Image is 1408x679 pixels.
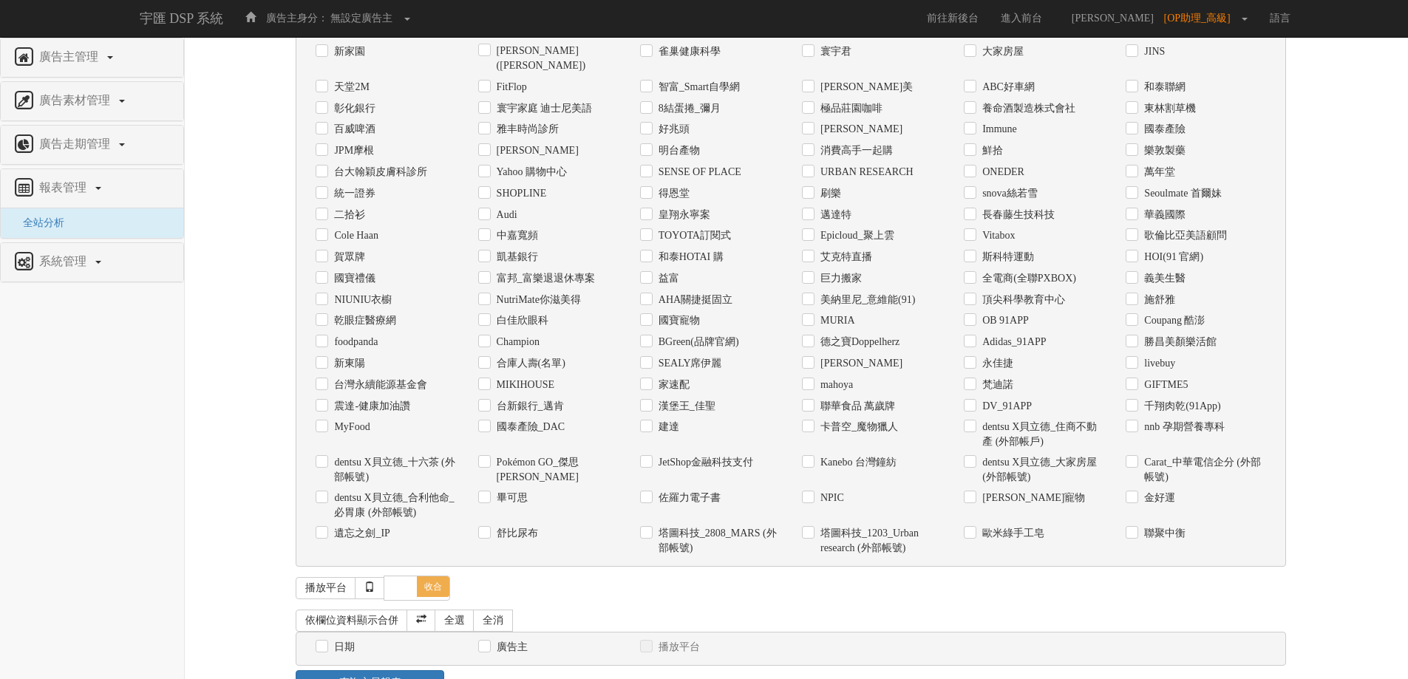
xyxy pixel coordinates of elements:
[493,143,579,158] label: [PERSON_NAME]
[979,228,1015,243] label: Vitabox
[655,335,739,349] label: BGreen(品牌官網)
[655,122,690,137] label: 好兆頭
[493,208,517,222] label: Audi
[1140,378,1188,392] label: GIFTME5
[330,44,365,59] label: 新家園
[655,491,721,505] label: 佐羅力電子書
[35,137,118,150] span: 廣告走期管理
[493,250,538,265] label: 凱基銀行
[655,356,722,371] label: SEALY席伊麗
[979,356,1013,371] label: 永佳捷
[655,80,740,95] label: 智富_Smart自學網
[655,101,721,116] label: 8結蛋捲_彌月
[493,271,595,286] label: 富邦_富樂退退休專案
[655,420,679,434] label: 建達
[817,143,893,158] label: 消費高手一起購
[817,491,844,505] label: NPIC
[979,455,1103,485] label: dentsu X貝立德_大家房屋 (外部帳號)
[12,46,172,69] a: 廣告主管理
[655,455,753,470] label: JetShop金融科技支付
[493,293,581,307] label: NutriMate你滋美得
[979,271,1076,286] label: 全電商(全聯PXBOX)
[1140,399,1220,414] label: 千翔肉乾(91App)
[330,186,375,201] label: 統一證券
[493,399,564,414] label: 台新銀行_邁肯
[1140,44,1165,59] label: JINS
[493,228,538,243] label: 中嘉寬頻
[330,208,365,222] label: 二拾衫
[979,165,1024,180] label: ONEDER
[979,313,1029,328] label: OB 91APP
[493,526,538,541] label: 舒比尿布
[493,80,527,95] label: FitFlop
[493,122,559,137] label: 雅丰時尚診所
[330,378,427,392] label: 台灣永續能源基金會
[817,80,913,95] label: [PERSON_NAME]美
[35,255,94,267] span: 系統管理
[1140,313,1205,328] label: Coupang 酷澎
[979,526,1044,541] label: 歐米綠手工皂
[330,420,370,434] label: MyFood
[817,101,882,116] label: 極品莊園咖啡
[330,250,365,265] label: 賀眾牌
[655,378,690,392] label: 家速配
[979,186,1038,201] label: snova絲若雪
[655,640,700,655] label: 播放平台
[330,13,392,24] span: 無設定廣告主
[817,208,851,222] label: 邁達特
[330,122,375,137] label: 百威啤酒
[817,399,896,414] label: 聯華食品 萬歲牌
[817,455,897,470] label: Kanebo 台灣鐘紡
[330,455,455,485] label: dentsu X貝立德_十六茶 (外部帳號)
[330,399,410,414] label: 震達-健康加油讚
[979,143,1003,158] label: 鮮拾
[493,378,555,392] label: MIKIHOUSE
[493,313,548,328] label: 白佳欣眼科
[1140,250,1203,265] label: HOI(91 官網)
[12,177,172,200] a: 報表管理
[979,80,1035,95] label: ABC好車網
[1064,13,1161,24] span: [PERSON_NAME]
[655,526,780,556] label: 塔圖科技_2808_MARS (外部帳號)
[493,640,528,655] label: 廣告主
[266,13,328,24] span: 廣告主身分：
[817,293,915,307] label: 美納里尼_意維能(91)
[330,491,455,520] label: dentsu X貝立德_合利他命_必胃康 (外部帳號)
[330,293,392,307] label: NIUNIU衣櫥
[979,208,1055,222] label: 長春藤生技科技
[12,133,172,157] a: 廣告走期管理
[1140,80,1186,95] label: 和泰聯網
[1140,491,1175,505] label: 金好運
[979,44,1024,59] label: 大家房屋
[493,455,618,485] label: Pokémon GO_傑思[PERSON_NAME]
[979,491,1085,505] label: [PERSON_NAME]寵物
[473,610,513,632] a: 全消
[1140,122,1186,137] label: 國泰產險
[817,335,899,349] label: 德之寶Doppelherz
[979,378,1013,392] label: 梵迪諾
[35,50,106,63] span: 廣告主管理
[1140,356,1175,371] label: livebuy
[979,335,1046,349] label: Adidas_91APP
[817,378,853,392] label: mahoya
[435,610,475,632] a: 全選
[817,44,851,59] label: 寰宇君
[817,228,894,243] label: Epicloud_聚上雲
[12,250,172,274] a: 系統管理
[1140,143,1186,158] label: 樂敦製藥
[979,122,1017,137] label: Immune
[655,250,724,265] label: 和泰HOTAI 購
[12,217,64,228] a: 全站分析
[979,101,1075,116] label: 養命酒製造株式會社
[655,143,700,158] label: 明台產物
[35,181,94,194] span: 報表管理
[979,399,1032,414] label: DV_91APP
[817,313,855,328] label: MURIA
[655,293,732,307] label: AHA關捷挺固立
[493,101,593,116] label: 寰宇家庭 迪士尼美語
[1140,526,1186,541] label: 聯聚中衡
[330,335,378,349] label: foodpanda
[1140,271,1186,286] label: 義美生醫
[817,356,902,371] label: [PERSON_NAME]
